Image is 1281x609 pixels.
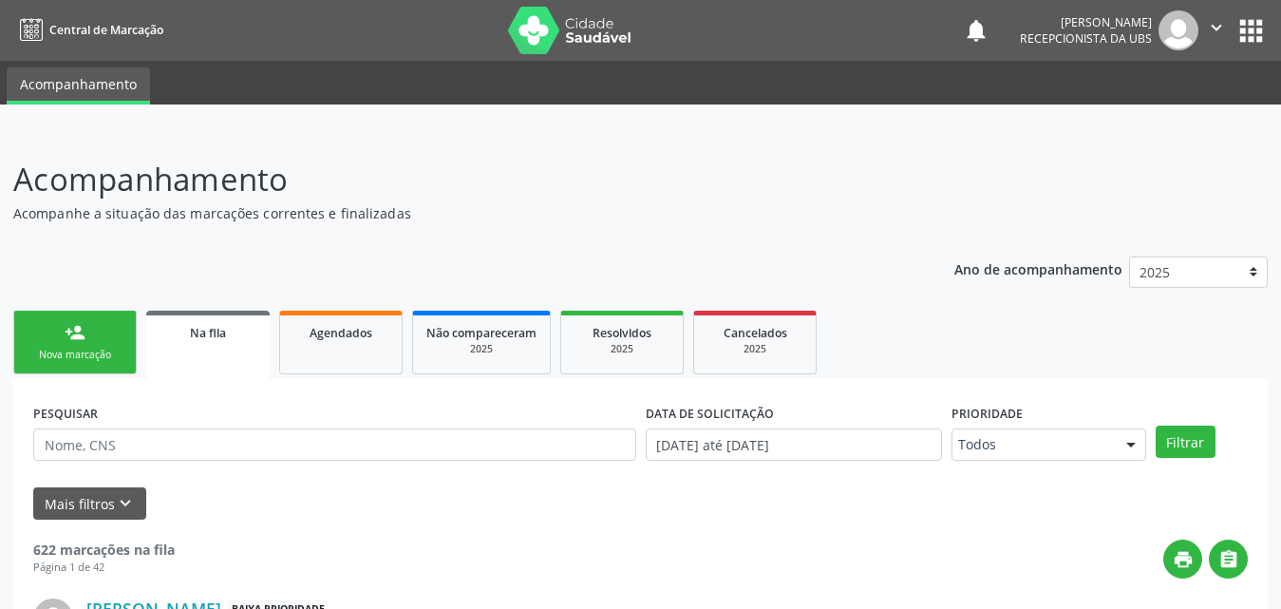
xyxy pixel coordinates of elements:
button: Filtrar [1156,426,1215,458]
div: person_add [65,322,85,343]
button:  [1209,540,1248,579]
button: notifications [963,17,989,44]
label: PESQUISAR [33,399,98,428]
a: Acompanhamento [7,67,150,105]
span: Resolvidos [593,325,651,341]
span: Não compareceram [426,325,537,341]
button:  [1198,10,1234,50]
div: 2025 [426,342,537,356]
img: img [1159,10,1198,50]
label: DATA DE SOLICITAÇÃO [646,399,774,428]
i: print [1173,549,1194,570]
strong: 622 marcações na fila [33,541,175,559]
i:  [1218,549,1239,570]
p: Ano de acompanhamento [954,257,1122,280]
p: Acompanhe a situação das marcações correntes e finalizadas [13,203,892,223]
i: keyboard_arrow_down [115,493,136,514]
button: apps [1234,14,1268,48]
span: Agendados [310,325,372,341]
div: Nova marcação [28,348,122,362]
button: Mais filtroskeyboard_arrow_down [33,487,146,521]
div: [PERSON_NAME] [1020,14,1152,30]
div: Página 1 de 42 [33,560,175,576]
input: Selecione um intervalo [646,428,942,461]
span: Central de Marcação [49,22,163,38]
span: Na fila [190,325,226,341]
a: Central de Marcação [13,14,163,46]
div: 2025 [707,342,802,356]
span: Cancelados [724,325,787,341]
span: Recepcionista da UBS [1020,30,1152,47]
button: print [1163,540,1202,579]
i:  [1206,17,1227,38]
input: Nome, CNS [33,428,636,461]
span: Todos [958,435,1107,454]
div: 2025 [575,342,669,356]
label: Prioridade [951,399,1023,428]
p: Acompanhamento [13,156,892,203]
